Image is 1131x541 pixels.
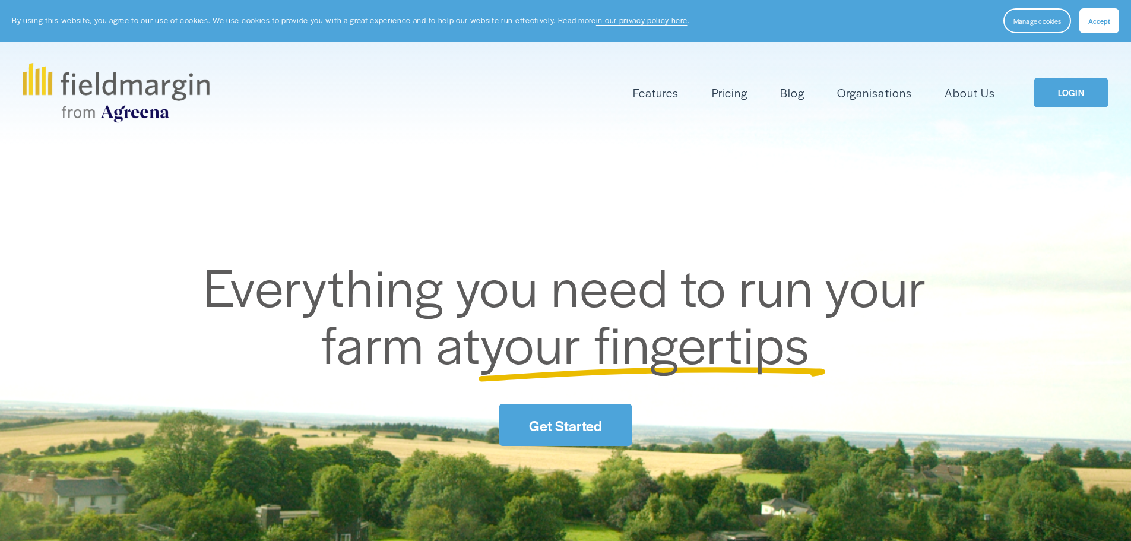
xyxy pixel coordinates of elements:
[1034,78,1108,108] a: LOGIN
[633,83,679,103] a: folder dropdown
[23,63,209,122] img: fieldmargin.com
[1079,8,1119,33] button: Accept
[780,83,804,103] a: Blog
[1013,16,1061,26] span: Manage cookies
[837,83,911,103] a: Organisations
[712,83,747,103] a: Pricing
[12,15,689,26] p: By using this website, you agree to our use of cookies. We use cookies to provide you with a grea...
[945,83,995,103] a: About Us
[1003,8,1071,33] button: Manage cookies
[480,305,810,379] span: your fingertips
[633,84,679,102] span: Features
[499,404,632,446] a: Get Started
[1088,16,1110,26] span: Accept
[204,248,939,379] span: Everything you need to run your farm at
[596,15,688,26] a: in our privacy policy here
